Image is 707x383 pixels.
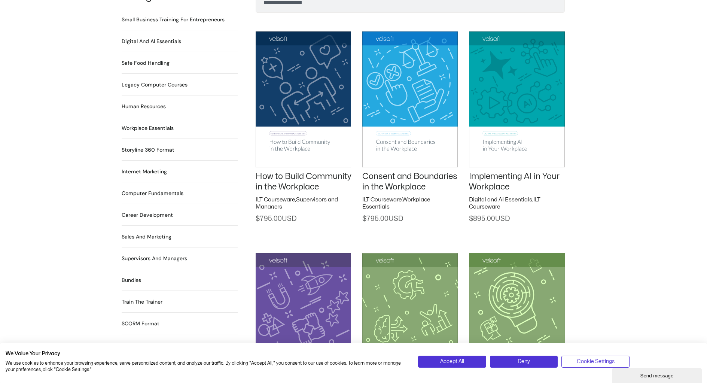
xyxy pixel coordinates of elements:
[362,196,458,211] h2: ,
[362,216,403,222] span: 795.00
[256,197,338,210] a: Supervisors and Managers
[122,37,181,45] a: Visit product category Digital and AI Essentials
[256,216,260,222] span: $
[122,16,225,24] h2: Small Business Training for Entrepreneurs
[518,358,530,366] span: Deny
[122,189,183,197] h2: Computer Fundamentals
[122,59,170,67] a: Visit product category Safe Food Handling
[122,146,174,154] a: Visit product category Storyline 360 Format
[6,360,407,373] p: We use cookies to enhance your browsing experience, serve personalized content, and analyze our t...
[469,216,473,222] span: $
[469,197,532,203] a: Digital and AI Essentials
[122,320,159,328] h2: SCORM Format
[362,216,366,222] span: $
[256,172,351,191] a: How to Build Community in the Workplace
[122,81,188,89] h2: Legacy Computer Courses
[122,255,187,262] a: Visit product category Supervisors and Managers
[561,356,630,368] button: Adjust cookie preferences
[122,255,187,262] h2: Supervisors and Managers
[122,124,174,132] h2: Workplace Essentials
[122,211,173,219] h2: Career Development
[362,172,457,191] a: Consent and Boundaries in the Workplace
[122,276,141,284] a: Visit product category Bundles
[122,103,166,110] a: Visit product category Human Resources
[122,103,166,110] h2: Human Resources
[122,211,173,219] a: Visit product category Career Development
[122,233,171,241] h2: Sales and Marketing
[122,81,188,89] a: Visit product category Legacy Computer Courses
[122,16,225,24] a: Visit product category Small Business Training for Entrepreneurs
[6,350,407,357] h2: We Value Your Privacy
[122,168,167,176] a: Visit product category Internet Marketing
[612,367,703,383] iframe: chat widget
[362,197,402,203] a: ILT Courseware
[256,216,296,222] span: 795.00
[122,37,181,45] h2: Digital and AI Essentials
[490,356,558,368] button: Deny all cookies
[122,146,174,154] h2: Storyline 360 Format
[469,216,510,222] span: 895.00
[122,298,162,306] h2: Train the Trainer
[256,197,295,203] a: ILT Courseware
[469,172,560,191] a: Implementing AI in Your Workplace
[122,168,167,176] h2: Internet Marketing
[122,320,159,328] a: Visit product category SCORM Format
[577,358,615,366] span: Cookie Settings
[122,276,141,284] h2: Bundles
[122,233,171,241] a: Visit product category Sales and Marketing
[256,196,351,211] h2: ,
[418,356,486,368] button: Accept all cookies
[122,124,174,132] a: Visit product category Workplace Essentials
[469,196,564,211] h2: ,
[122,189,183,197] a: Visit product category Computer Fundamentals
[440,358,464,366] span: Accept All
[122,59,170,67] h2: Safe Food Handling
[122,298,162,306] a: Visit product category Train the Trainer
